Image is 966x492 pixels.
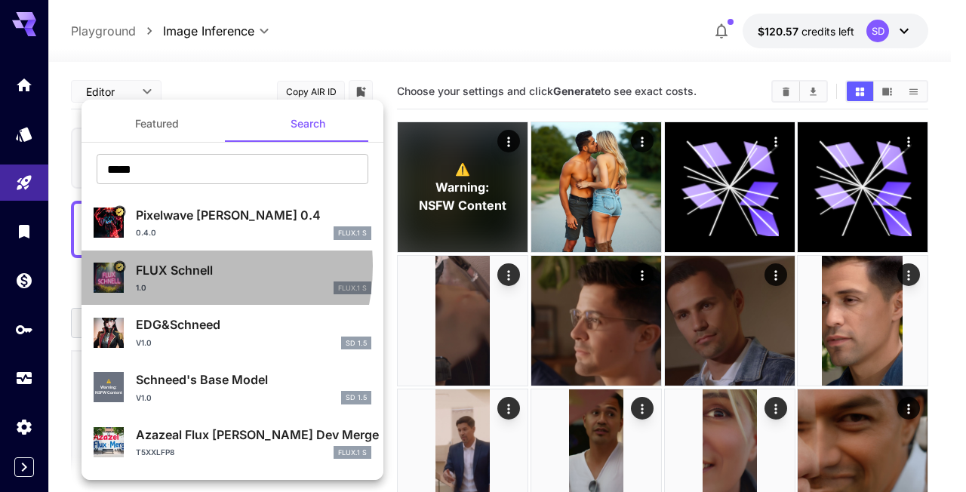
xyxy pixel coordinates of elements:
[113,260,125,272] button: Certified Model – Vetted for best performance and includes a commercial license.
[106,379,111,385] span: ⚠️
[232,106,383,142] button: Search
[136,426,371,444] p: Azazeal Flux [PERSON_NAME] Dev Merge
[136,315,371,334] p: EDG&Schneed
[346,338,367,349] p: SD 1.5
[136,206,371,224] p: Pixelwave [PERSON_NAME] 0.4
[82,106,232,142] button: Featured
[94,255,371,301] div: Certified Model – Vetted for best performance and includes a commercial license.FLUX Schnell1.0FL...
[94,200,371,246] div: Certified Model – Vetted for best performance and includes a commercial license.Pixelwave [PERSON...
[136,447,174,458] p: T5XXLFP8
[136,282,146,294] p: 1.0
[136,227,156,238] p: 0.4.0
[136,392,152,404] p: v1.0
[113,206,125,218] button: Certified Model – Vetted for best performance and includes a commercial license.
[95,390,122,396] span: NSFW Content
[94,364,371,411] div: ⚠️Warning:NSFW ContentSchneed's Base Modelv1.0SD 1.5
[346,392,367,403] p: SD 1.5
[100,385,117,391] span: Warning:
[136,337,152,349] p: v1.0
[136,371,371,389] p: Schneed's Base Model
[338,447,367,458] p: FLUX.1 S
[338,283,367,294] p: FLUX.1 S
[338,228,367,238] p: FLUX.1 S
[136,261,371,279] p: FLUX Schnell
[94,420,371,466] div: Azazeal Flux [PERSON_NAME] Dev MergeT5XXLFP8FLUX.1 S
[94,309,371,355] div: EDG&Schneedv1.0SD 1.5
